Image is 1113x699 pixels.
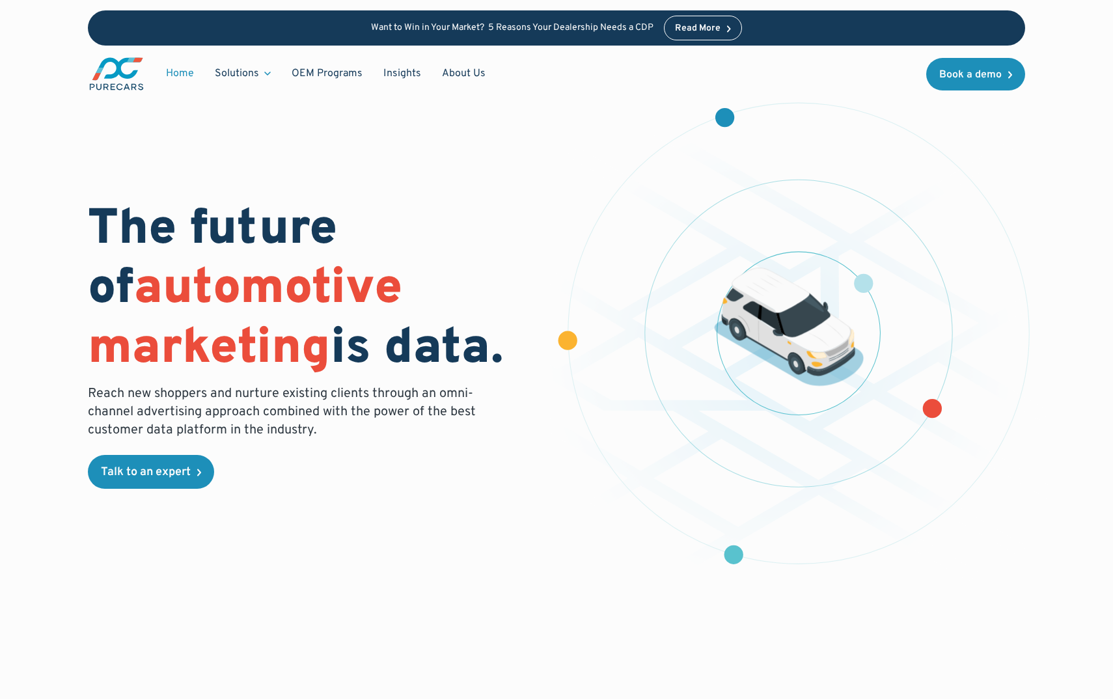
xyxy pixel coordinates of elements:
[88,201,541,379] h1: The future of is data.
[88,56,145,92] a: main
[101,467,191,478] div: Talk to an expert
[215,66,259,81] div: Solutions
[371,23,653,34] p: Want to Win in Your Market? 5 Reasons Your Dealership Needs a CDP
[675,24,721,33] div: Read More
[281,61,373,86] a: OEM Programs
[88,56,145,92] img: purecars logo
[88,455,214,489] a: Talk to an expert
[204,61,281,86] div: Solutions
[664,16,742,40] a: Read More
[714,267,864,386] img: illustration of a vehicle
[939,70,1002,80] div: Book a demo
[373,61,432,86] a: Insights
[88,385,484,439] p: Reach new shoppers and nurture existing clients through an omni-channel advertising approach comb...
[432,61,496,86] a: About Us
[926,58,1025,90] a: Book a demo
[88,258,402,380] span: automotive marketing
[156,61,204,86] a: Home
